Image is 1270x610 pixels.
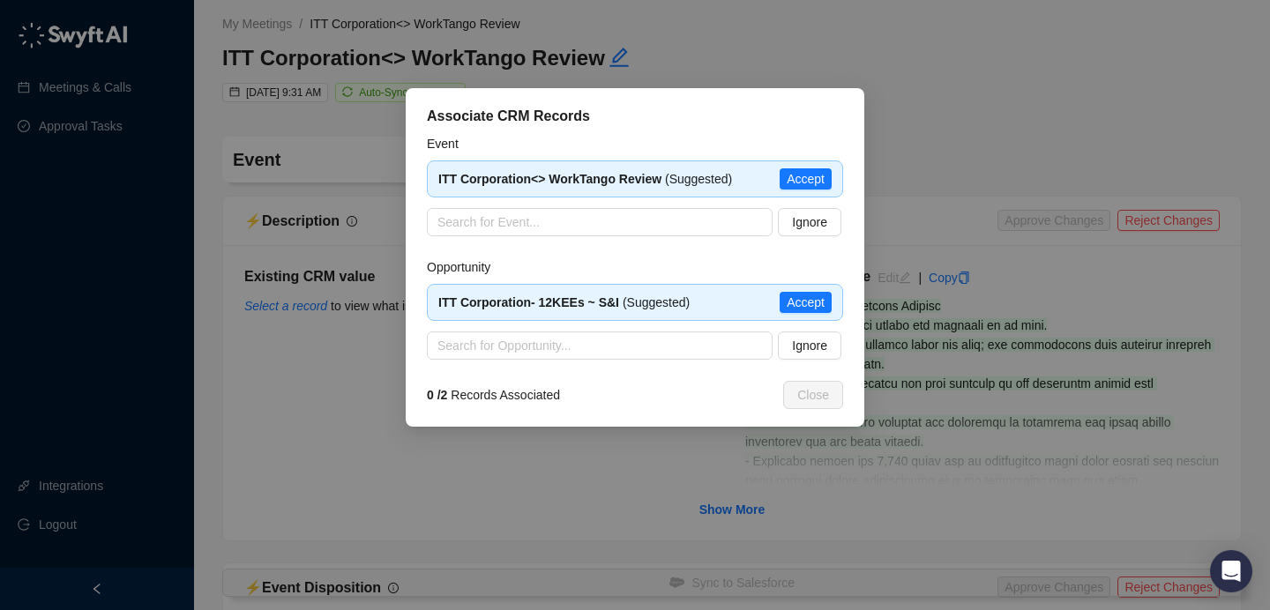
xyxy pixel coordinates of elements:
[780,168,832,190] button: Accept
[792,212,827,232] span: Ignore
[778,208,841,236] button: Ignore
[427,385,560,405] span: Records Associated
[427,388,447,402] strong: 0 / 2
[427,106,843,127] div: Associate CRM Records
[438,172,661,186] strong: ITT Corporation<> WorkTango Review
[787,169,825,189] span: Accept
[1210,550,1252,592] div: Open Intercom Messenger
[438,295,690,309] span: (Suggested)
[780,292,832,313] button: Accept
[427,134,471,153] label: Event
[438,295,619,309] strong: ITT Corporation- 12KEEs ~ S&I
[427,257,503,277] label: Opportunity
[778,331,841,360] button: Ignore
[792,336,827,355] span: Ignore
[787,293,825,312] span: Accept
[438,172,732,186] span: (Suggested)
[783,381,843,409] button: Close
